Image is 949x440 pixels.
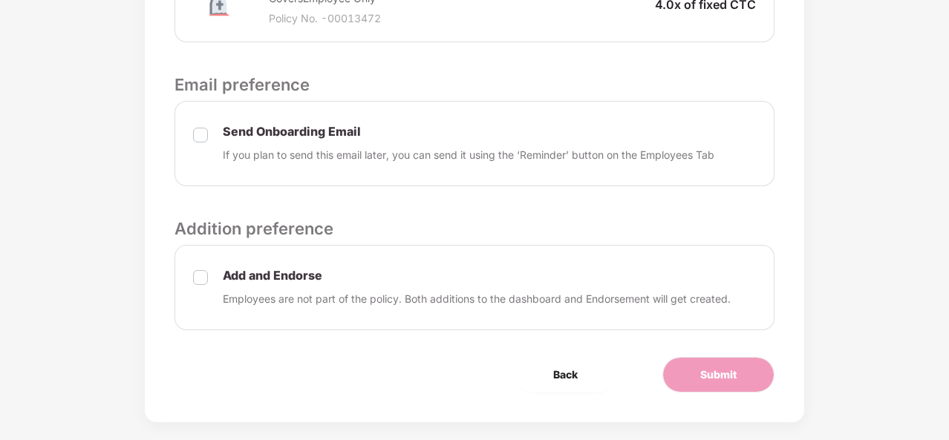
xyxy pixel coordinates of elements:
[223,291,731,307] p: Employees are not part of the policy. Both additions to the dashboard and Endorsement will get cr...
[516,357,615,393] button: Back
[553,367,578,383] span: Back
[175,216,774,241] p: Addition preference
[223,268,731,283] p: Add and Endorse
[223,147,714,163] p: If you plan to send this email later, you can send it using the ‘Reminder’ button on the Employee...
[662,357,774,393] button: Submit
[223,124,714,139] p: Send Onboarding Email
[175,72,774,97] p: Email preference
[269,10,485,27] p: Policy No. - 00013472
